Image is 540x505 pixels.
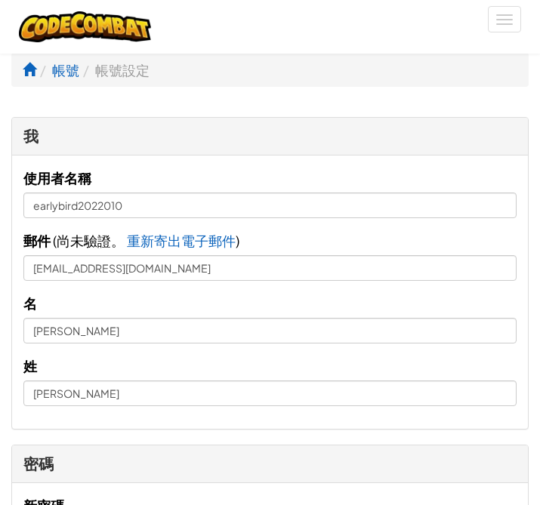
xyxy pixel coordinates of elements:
[23,167,91,189] label: 使用者名稱
[23,453,517,475] div: 密碼
[51,232,57,249] span: (
[79,59,150,81] li: 帳號設定
[23,232,51,249] span: 郵件
[23,125,517,147] div: 我
[23,355,37,377] label: 姓
[52,61,79,79] a: 帳號
[23,292,37,314] label: 名
[19,11,151,42] img: CodeCombat logo
[236,232,239,249] span: )
[57,232,127,249] span: 尚未驗證。
[127,232,236,249] span: 重新寄出電子郵件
